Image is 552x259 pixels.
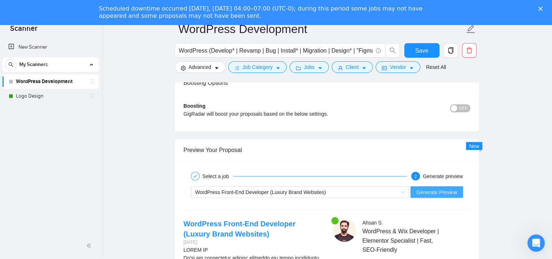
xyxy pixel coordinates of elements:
[242,63,273,71] span: Job Category
[385,43,400,58] button: search
[5,62,16,67] span: search
[443,43,458,58] button: copy
[466,24,475,34] span: edit
[214,65,219,71] span: caret-down
[275,65,281,71] span: caret-down
[184,103,206,108] b: Boosting
[184,139,470,160] div: Preview Your Proposal
[332,61,373,73] button: userClientcaret-down
[234,65,240,71] span: bars
[175,61,225,73] button: settingAdvancedcaret-down
[469,143,479,149] span: New
[184,239,321,246] div: [DATE]
[5,59,17,70] button: search
[3,40,99,54] li: New Scanner
[290,61,329,73] button: folderJobscaret-down
[184,110,399,118] div: GigRadar will boost your proposals based on the below settings.
[462,47,476,54] span: delete
[89,79,95,85] span: holder
[16,74,85,89] a: WordPress Development
[184,219,296,238] a: WordPress Front-End Developer (Luxury Brand Websites)
[409,65,414,71] span: caret-down
[386,47,400,54] span: search
[338,65,343,71] span: user
[361,65,367,71] span: caret-down
[538,7,545,11] div: Close
[527,234,545,252] iframe: Intercom live chat
[184,72,470,93] div: Boosting Options
[86,242,94,249] span: double-left
[89,93,95,99] span: holder
[193,174,197,178] span: check
[376,48,381,53] span: info-circle
[304,63,315,71] span: Jobs
[390,63,406,71] span: Vendor
[99,5,442,20] div: Scheduled downtime occurred [DATE], [DATE] 04:00–07:00 (UTC-0); during this period some jobs may ...
[195,189,326,195] span: WordPress Front-End Developer (Luxury Brand Websites)
[181,65,186,71] span: setting
[203,172,233,180] div: Select a job
[3,57,99,103] li: My Scanners
[459,104,468,112] span: OFF
[423,172,463,180] div: Generate preview
[414,174,417,179] span: 2
[296,65,301,71] span: folder
[362,219,383,225] span: Ahsan S .
[16,89,85,103] a: Logo Design
[179,20,465,38] input: Scanner name...
[8,40,93,54] a: New Scanner
[179,46,373,55] input: Search Freelance Jobs...
[318,65,323,71] span: caret-down
[189,63,211,71] span: Advanced
[376,61,420,73] button: idcardVendorcaret-down
[410,186,463,198] button: Generate Preview
[19,57,48,72] span: My Scanners
[416,188,457,196] span: Generate Preview
[228,61,287,73] button: barsJob Categorycaret-down
[382,65,387,71] span: idcard
[415,46,428,55] span: Save
[426,63,446,71] a: Reset All
[346,63,359,71] span: Client
[462,43,477,58] button: delete
[404,43,439,58] button: Save
[444,47,458,54] span: copy
[362,226,449,254] span: WordPress & Wix Developer | Elementor Specialist | Fast, SEO-Friendly
[333,218,356,242] img: c1ZeloOmrOZG3ihKBmTDoVON0q1ll7nNvSd2kiAjaNmQt9vNtZWZ5zbUyE5MNj9ieG
[4,23,43,38] span: Scanner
